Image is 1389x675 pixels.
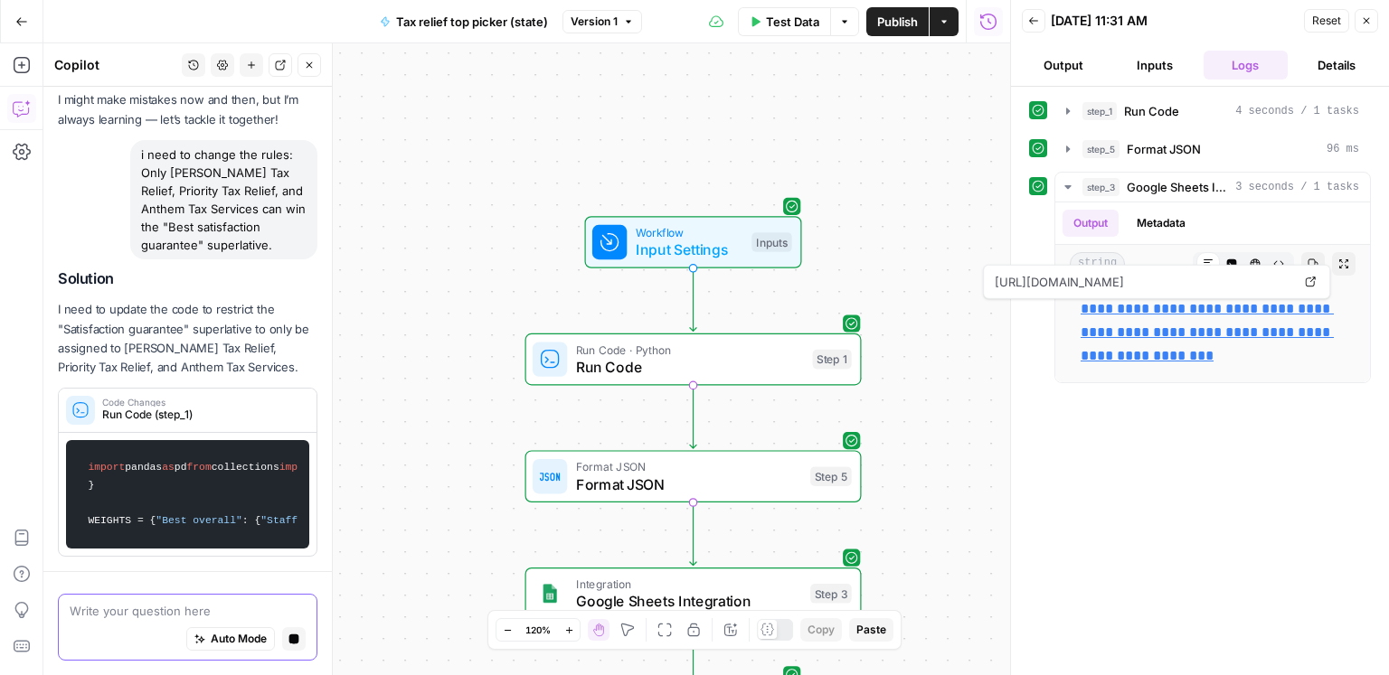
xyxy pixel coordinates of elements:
span: 96 ms [1327,141,1359,157]
span: 4 seconds / 1 tasks [1235,103,1359,119]
span: string [1070,252,1125,276]
h2: Solution [58,270,317,287]
span: step_3 [1082,178,1120,196]
span: as [162,462,175,473]
div: 3 seconds / 1 tasks [1055,202,1370,382]
span: Google Sheets Integration [1127,178,1228,196]
p: I need to update the code to restrict the "Satisfaction guarantee" superlative to only be assigne... [58,300,317,377]
span: Run Code [1124,102,1179,120]
button: Tax relief top picker (state) [369,7,559,36]
span: "Staff satisfaction rate" [260,515,414,526]
button: Copy [800,618,842,642]
div: IntegrationGoogle Sheets IntegrationStep 3 [525,567,862,620]
span: Format JSON [576,473,802,495]
span: Code Changes [102,398,298,407]
button: Inputs [1113,51,1197,80]
span: 3 seconds / 1 tasks [1235,179,1359,195]
span: Format JSON [1127,140,1201,158]
span: Format JSON [576,458,802,475]
div: Copilot [54,56,176,74]
span: Reset [1312,13,1341,29]
code: pandas pd collections defaultdict COMPANY_STATIC_SCORES = { : { : , : , : , : }, : { : , : , : , ... [78,449,298,540]
g: Edge from start to step_1 [690,267,696,331]
span: Version 1 [571,14,618,30]
button: 96 ms [1055,135,1370,164]
span: [URL][DOMAIN_NAME] [991,266,1295,298]
span: Tax relief top picker (state) [396,13,548,31]
span: Integration [576,575,802,592]
div: Inputs [751,232,791,252]
span: Run Code · Python [576,341,804,358]
span: from [186,462,211,473]
span: Paste [856,622,886,638]
p: I might make mistakes now and then, but I’m always learning — let’s tackle it together! [58,90,317,128]
button: Output [1063,210,1119,237]
button: Reset [1304,9,1349,33]
button: Auto Mode [186,627,275,651]
div: Run Code · PythonRun CodeStep 1 [525,333,862,386]
div: WorkflowInput SettingsInputs [525,216,862,268]
div: i need to change the rules: Only [PERSON_NAME] Tax Relief, Priority Tax Relief, and Anthem Tax Se... [130,140,317,259]
div: Format JSONFormat JSONStep 5 [525,450,862,502]
g: Edge from step_5 to step_3 [690,502,696,566]
span: Workflow [636,224,743,241]
span: Test Data [766,13,819,31]
span: 120% [525,623,551,637]
button: Logs [1204,51,1288,80]
span: Google Sheets Integration [576,590,802,612]
button: Paste [849,618,893,642]
span: Copy [808,622,835,638]
button: 4 seconds / 1 tasks [1055,97,1370,126]
span: Run Code [576,356,804,378]
span: import [279,462,317,473]
button: Publish [866,7,929,36]
button: Test Data [738,7,830,36]
button: 3 seconds / 1 tasks [1055,173,1370,202]
button: Metadata [1126,210,1196,237]
span: Auto Mode [211,631,267,647]
div: Step 5 [810,466,852,486]
g: Edge from step_1 to step_5 [690,385,696,448]
div: Step 3 [810,584,852,604]
span: import [88,462,125,473]
span: step_1 [1082,102,1117,120]
div: Step 1 [813,350,852,370]
button: Details [1295,51,1379,80]
span: Publish [877,13,918,31]
span: Input Settings [636,239,743,260]
span: "Best overall" [156,515,241,526]
img: Group%201%201.png [539,583,561,605]
button: Output [1022,51,1106,80]
span: Run Code (step_1) [102,407,298,423]
span: step_5 [1082,140,1120,158]
button: Version 1 [562,10,642,33]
